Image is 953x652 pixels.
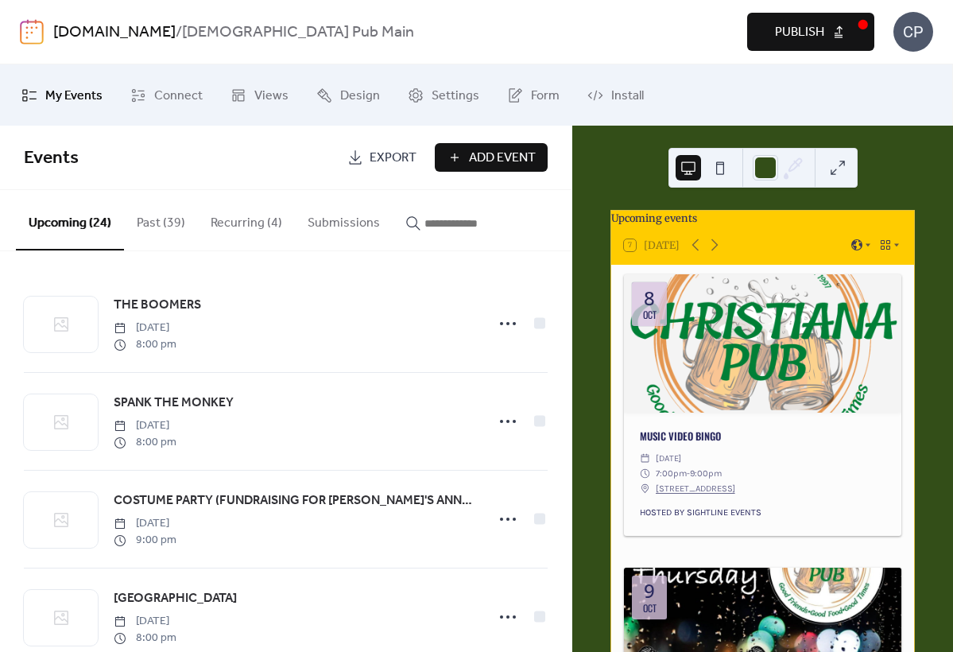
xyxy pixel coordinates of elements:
button: Past (39) [124,190,198,249]
div: Oct [643,603,657,613]
a: Form [495,71,571,119]
span: Design [340,83,380,108]
div: ​ [640,466,650,481]
span: Install [611,83,644,108]
div: HOSTED BY SIGHTLINE EVENTS [624,506,901,520]
a: Export [335,143,428,172]
span: [DATE] [114,515,176,532]
div: Upcoming events [611,211,914,226]
div: ​ [640,481,650,496]
span: 8:00 pm [114,336,176,353]
a: COSTUME PARTY (FUNDRAISING FOR [PERSON_NAME]'S ANNUAL CHILDRENS XMAS DRIVE) [114,491,476,511]
span: Form [531,83,560,108]
span: 9:00pm [690,466,722,481]
span: [DATE] [114,417,176,434]
span: Connect [154,83,203,108]
span: Export [370,149,416,168]
span: [DATE] [114,320,176,336]
span: Publish [775,23,824,42]
a: THE BOOMERS [114,295,201,316]
a: [GEOGRAPHIC_DATA] [114,588,237,609]
span: SPANK THE MONKEY [114,394,234,413]
span: 8:00 pm [114,434,176,451]
span: [DATE] [114,613,176,630]
a: Install [575,71,656,119]
span: 9:00 pm [114,532,176,549]
button: Publish [747,13,874,51]
b: / [176,17,182,48]
span: COSTUME PARTY (FUNDRAISING FOR [PERSON_NAME]'S ANNUAL CHILDRENS XMAS DRIVE) [114,491,476,510]
button: Add Event [435,143,548,172]
div: ​ [640,451,650,466]
b: [DEMOGRAPHIC_DATA] Pub Main [182,17,414,48]
div: 8 [644,289,655,308]
span: [GEOGRAPHIC_DATA] [114,589,237,608]
a: SPANK THE MONKEY [114,393,234,413]
div: Oct [643,310,657,320]
span: 8:00 pm [114,630,176,646]
a: Design [304,71,392,119]
span: [DATE] [656,451,681,466]
div: 9 [644,581,655,600]
a: Connect [118,71,215,119]
a: [DOMAIN_NAME] [53,17,176,48]
a: My Events [10,71,114,119]
span: Views [254,83,289,108]
span: Add Event [469,149,536,168]
a: Views [219,71,300,119]
span: Settings [432,83,479,108]
span: - [687,466,690,481]
div: MUSIC VIDEO BINGO [624,429,901,444]
a: [STREET_ADDRESS] [656,481,735,496]
button: Submissions [295,190,393,249]
button: Upcoming (24) [16,190,124,250]
span: My Events [45,83,103,108]
div: CP [893,12,933,52]
span: Events [24,141,79,176]
img: logo [20,19,44,45]
a: Settings [396,71,491,119]
span: 7:00pm [656,466,687,481]
span: THE BOOMERS [114,296,201,315]
button: Recurring (4) [198,190,295,249]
